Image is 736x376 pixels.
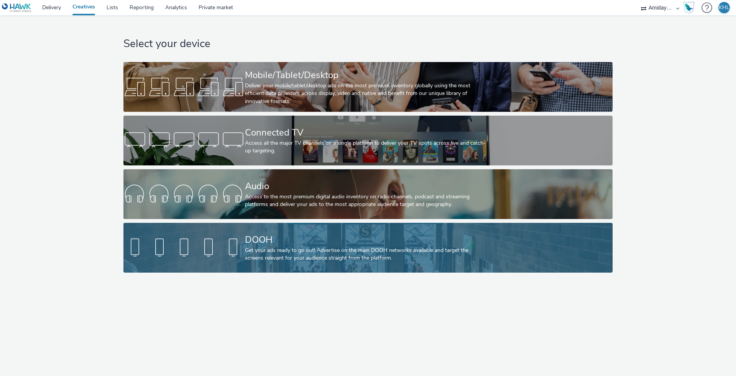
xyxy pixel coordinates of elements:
h1: Select your device [123,37,612,51]
a: Hawk Academy [683,2,698,14]
a: DOOHGet your ads ready to go out! Advertise on the main DOOH networks available and target the sc... [123,223,612,273]
div: Access all the major TV channels on a single platform to deliver your TV spots across live and ca... [245,139,488,155]
a: AudioAccess to the most premium digital audio inventory on radio channels, podcast and streaming ... [123,169,612,219]
div: Get your ads ready to go out! Advertise on the main DOOH networks available and target the screen... [245,247,488,262]
div: Connected TV [245,126,488,139]
a: Mobile/Tablet/DesktopDeliver your mobile/tablet/desktop ads on the most premium inventory globall... [123,62,612,112]
div: Deliver your mobile/tablet/desktop ads on the most premium inventory globally using the most effi... [245,82,488,105]
a: Connected TVAccess all the major TV channels on a single platform to deliver your TV spots across... [123,116,612,165]
div: Audio [245,180,488,193]
div: DOOH [245,233,488,247]
div: Mobile/Tablet/Desktop [245,69,488,82]
img: Hawk Academy [683,2,695,14]
div: KHL [719,2,729,13]
img: undefined Logo [2,3,31,13]
div: Access to the most premium digital audio inventory on radio channels, podcast and streaming platf... [245,193,488,209]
